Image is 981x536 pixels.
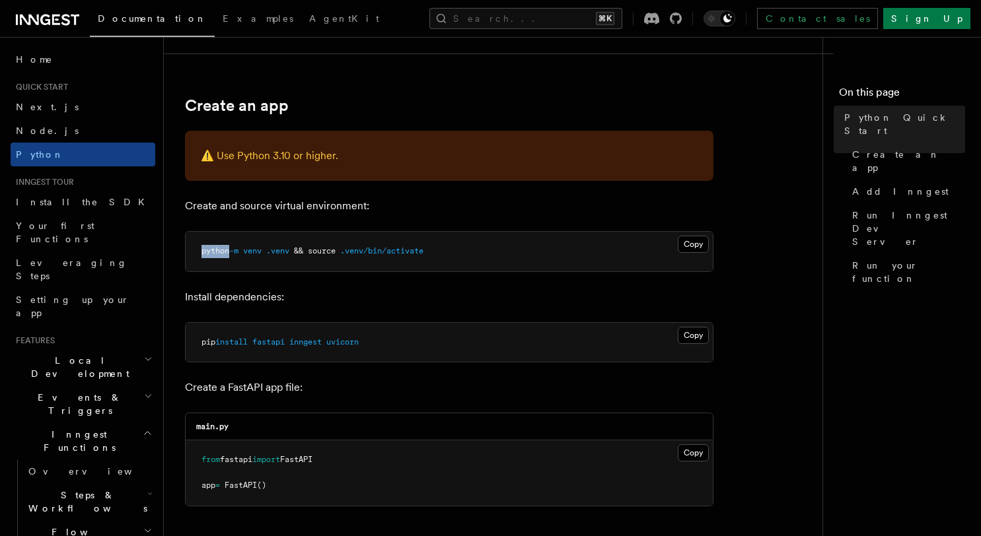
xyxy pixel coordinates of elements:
[201,455,220,464] span: from
[23,488,147,515] span: Steps & Workflows
[847,143,965,180] a: Create an app
[757,8,878,29] a: Contact sales
[201,337,215,347] span: pip
[852,185,949,198] span: Add Inngest
[16,53,53,66] span: Home
[852,259,965,285] span: Run your function
[704,11,735,26] button: Toggle dark mode
[28,466,164,477] span: Overview
[11,349,155,385] button: Local Development
[215,4,301,36] a: Examples
[883,8,970,29] a: Sign Up
[429,8,622,29] button: Search...⌘K
[326,337,359,347] span: uvicorn
[252,455,280,464] span: import
[215,337,248,347] span: install
[11,391,144,417] span: Events & Triggers
[294,246,303,255] span: &&
[266,246,289,255] span: .venv
[16,294,129,318] span: Setting up your app
[185,197,713,215] p: Create and source virtual environment:
[243,246,262,255] span: venv
[847,253,965,290] a: Run your function
[201,147,698,165] p: ⚠️ Use Python 3.10 or higher.
[11,251,155,288] a: Leveraging Steps
[90,4,215,37] a: Documentation
[16,257,127,281] span: Leveraging Steps
[847,180,965,203] a: Add Inngest
[98,13,207,24] span: Documentation
[11,190,155,214] a: Install the SDK
[16,149,64,160] span: Python
[11,428,143,454] span: Inngest Functions
[23,483,155,520] button: Steps & Workflows
[16,197,153,207] span: Install the SDK
[223,13,293,24] span: Examples
[201,481,215,490] span: app
[11,95,155,119] a: Next.js
[340,246,423,255] span: .venv/bin/activate
[11,354,144,380] span: Local Development
[839,84,965,106] h4: On this page
[289,337,322,347] span: inngest
[215,481,220,490] span: =
[280,455,312,464] span: FastAPI
[852,209,965,248] span: Run Inngest Dev Server
[309,13,379,24] span: AgentKit
[16,220,94,244] span: Your first Functions
[201,246,229,255] span: python
[844,111,965,137] span: Python Quick Start
[11,119,155,143] a: Node.js
[596,12,614,25] kbd: ⌘K
[229,246,238,255] span: -m
[301,4,387,36] a: AgentKit
[16,102,79,112] span: Next.js
[678,444,709,461] button: Copy
[185,378,713,397] p: Create a FastAPI app file:
[678,236,709,253] button: Copy
[11,214,155,251] a: Your first Functions
[11,335,55,346] span: Features
[252,337,285,347] span: fastapi
[11,385,155,422] button: Events & Triggers
[225,481,257,490] span: FastAPI
[196,422,229,431] code: main.py
[839,106,965,143] a: Python Quick Start
[257,481,266,490] span: ()
[11,82,68,92] span: Quick start
[23,459,155,483] a: Overview
[16,125,79,136] span: Node.js
[11,177,74,187] span: Inngest tour
[11,143,155,166] a: Python
[678,327,709,344] button: Copy
[220,455,252,464] span: fastapi
[185,288,713,306] p: Install dependencies:
[308,246,336,255] span: source
[11,48,155,71] a: Home
[185,96,289,115] a: Create an app
[847,203,965,253] a: Run Inngest Dev Server
[11,288,155,325] a: Setting up your app
[11,422,155,459] button: Inngest Functions
[852,148,965,174] span: Create an app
